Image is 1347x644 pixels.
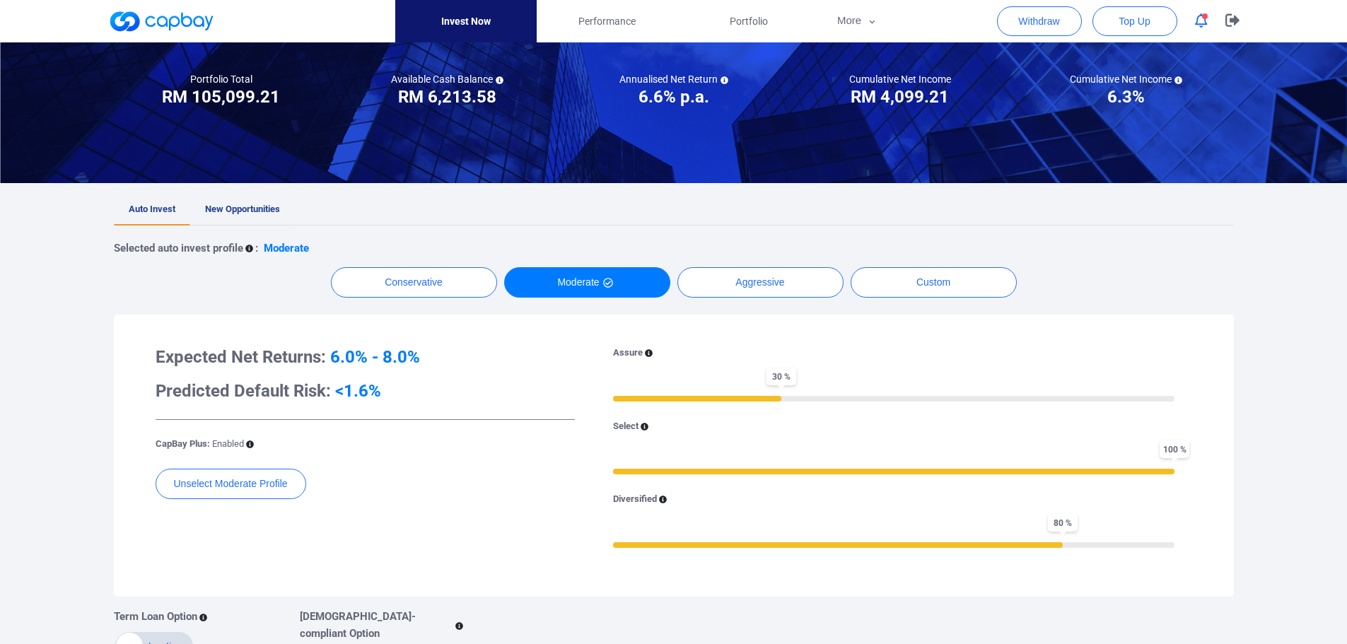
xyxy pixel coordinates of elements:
h3: RM 4,099.21 [851,86,949,108]
h5: Available Cash Balance [391,73,503,86]
h5: Portfolio Total [190,73,252,86]
button: Unselect Moderate Profile [156,469,306,499]
span: Portfolio [730,13,768,29]
span: Performance [578,13,636,29]
h3: RM 105,099.21 [162,86,280,108]
span: New Opportunities [205,204,280,214]
span: 30 % [766,368,796,385]
span: Enabled [212,438,244,449]
p: : [255,240,258,257]
h3: RM 6,213.58 [398,86,496,108]
p: Select [613,419,638,434]
button: Aggressive [677,267,844,298]
button: Conservative [331,267,497,298]
h5: Annualised Net Return [619,73,728,86]
h3: Expected Net Returns: [156,346,575,368]
p: Term Loan Option [114,608,197,625]
p: Moderate [264,240,309,257]
span: Auto Invest [129,204,175,214]
p: Assure [613,346,643,361]
span: 6.0% - 8.0% [330,347,420,367]
button: Moderate [504,267,670,298]
p: [DEMOGRAPHIC_DATA]-compliant Option [300,608,453,642]
span: Top Up [1119,14,1150,28]
button: Custom [851,267,1017,298]
p: Diversified [613,492,657,507]
button: Top Up [1092,6,1177,36]
h3: 6.6% p.a. [638,86,709,108]
h5: Cumulative Net Income [1070,73,1182,86]
p: CapBay Plus: [156,437,244,452]
span: 80 % [1048,514,1078,532]
h5: Cumulative Net Income [849,73,951,86]
span: <1.6% [335,381,381,401]
span: 100 % [1160,440,1189,458]
button: Withdraw [997,6,1082,36]
p: Selected auto invest profile [114,240,243,257]
h3: 6.3% [1107,86,1145,108]
h3: Predicted Default Risk: [156,380,575,402]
